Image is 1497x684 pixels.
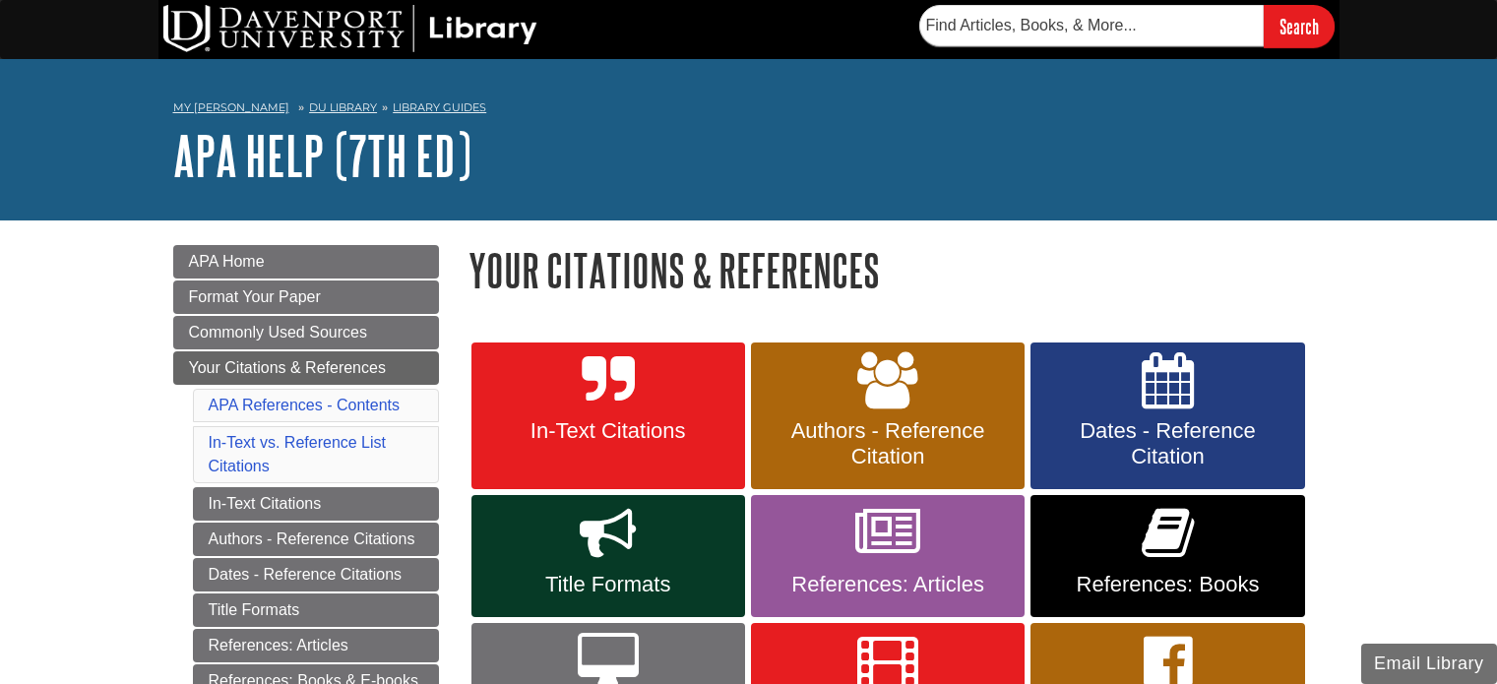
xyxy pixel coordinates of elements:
span: APA Home [189,253,265,270]
a: References: Articles [751,495,1025,617]
span: Dates - Reference Citation [1045,418,1289,469]
a: APA Help (7th Ed) [173,125,471,186]
h1: Your Citations & References [468,245,1325,295]
a: References: Books [1030,495,1304,617]
input: Find Articles, Books, & More... [919,5,1264,46]
a: Your Citations & References [173,351,439,385]
a: APA References - Contents [209,397,400,413]
a: Format Your Paper [173,280,439,314]
button: Email Library [1361,644,1497,684]
a: APA Home [173,245,439,279]
a: References: Articles [193,629,439,662]
a: DU Library [309,100,377,114]
span: References: Books [1045,572,1289,597]
a: Authors - Reference Citations [193,523,439,556]
img: DU Library [163,5,537,52]
span: Title Formats [486,572,730,597]
nav: breadcrumb [173,94,1325,126]
input: Search [1264,5,1335,47]
span: Your Citations & References [189,359,386,376]
a: My [PERSON_NAME] [173,99,289,116]
span: In-Text Citations [486,418,730,444]
span: Authors - Reference Citation [766,418,1010,469]
a: Commonly Used Sources [173,316,439,349]
a: Authors - Reference Citation [751,342,1025,490]
form: Searches DU Library's articles, books, and more [919,5,1335,47]
a: Title Formats [193,593,439,627]
a: In-Text Citations [471,342,745,490]
span: Commonly Used Sources [189,324,367,341]
a: In-Text vs. Reference List Citations [209,434,387,474]
a: Dates - Reference Citations [193,558,439,591]
a: Library Guides [393,100,486,114]
a: In-Text Citations [193,487,439,521]
span: References: Articles [766,572,1010,597]
a: Title Formats [471,495,745,617]
span: Format Your Paper [189,288,321,305]
a: Dates - Reference Citation [1030,342,1304,490]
